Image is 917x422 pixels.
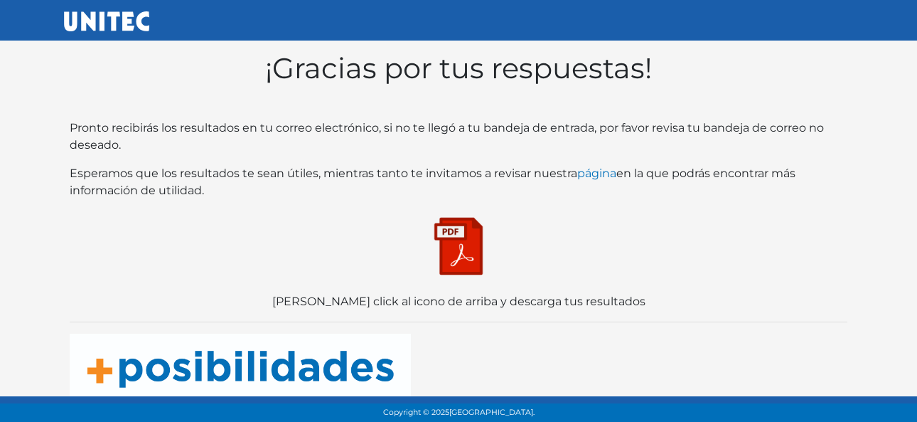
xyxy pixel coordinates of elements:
[70,334,411,396] img: posibilidades naranja
[423,211,494,282] img: Descarga tus resultados
[70,121,379,134] bold: Pronto recibirás los resultados en tu correo electrónico
[70,293,847,310] p: [PERSON_NAME] click al icono de arriba y descarga tus resultados
[70,165,847,199] p: Esperamos que los resultados te sean útiles, mientras tanto te invitamos a revisar nuestra en la ...
[577,167,616,180] a: página
[70,120,847,154] p: , si no te llegó a tu bandeja de entrada, por favor revisa tu bandeja de correo no deseado.
[64,11,149,31] img: UNITEC
[449,408,535,417] span: [GEOGRAPHIC_DATA].
[70,51,847,85] h1: ¡Gracias por tus respuestas!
